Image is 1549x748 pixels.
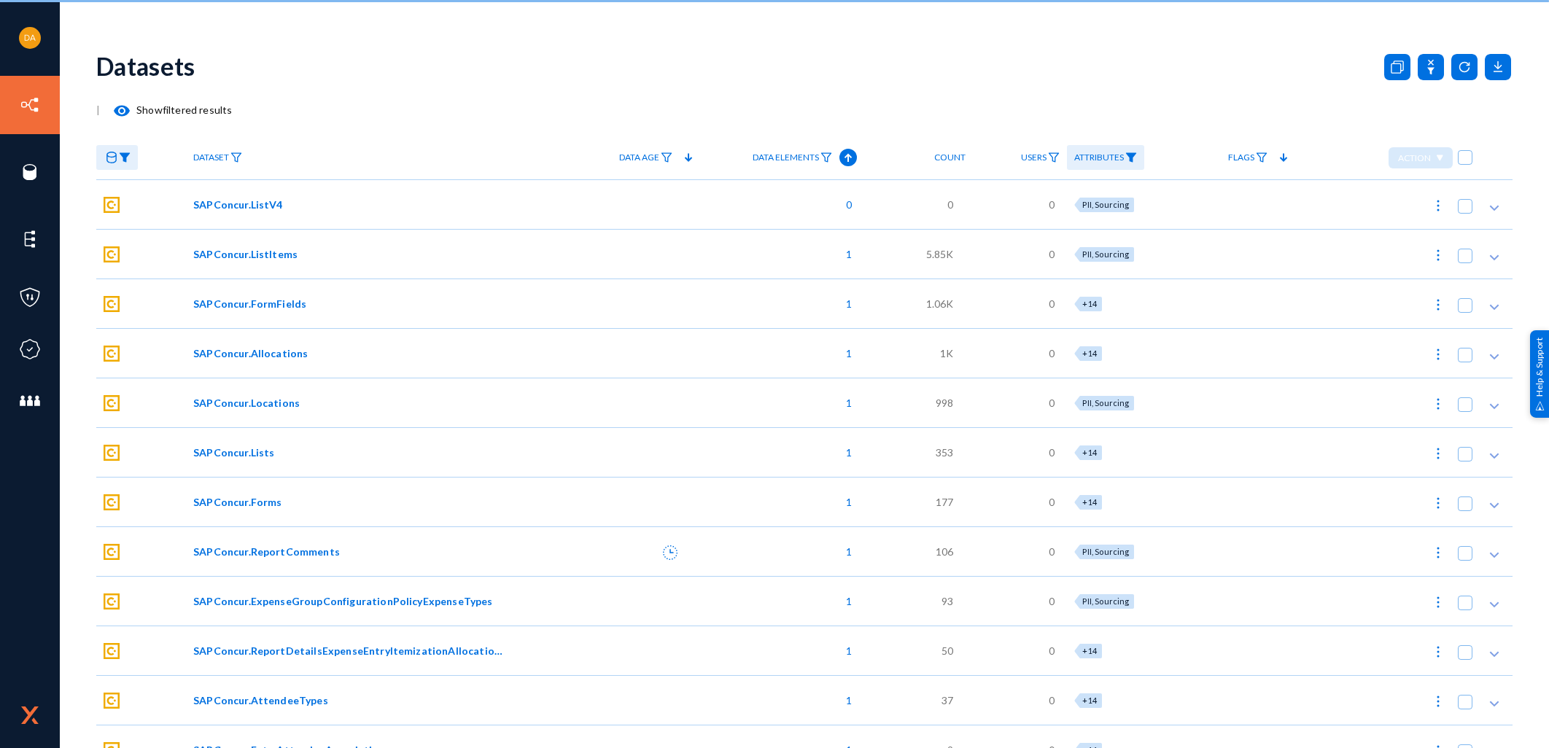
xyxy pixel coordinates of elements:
span: SAPConcur.AttendeeTypes [193,693,328,708]
span: PII, Sourcing [1082,596,1129,606]
span: +14 [1082,448,1096,457]
img: icon-more.svg [1431,545,1445,560]
img: icon-sources.svg [19,161,41,183]
img: sapconcur.svg [104,643,120,659]
span: 1 [839,494,852,510]
span: 0 [947,197,953,212]
span: 37 [942,693,953,708]
span: 0 [1049,643,1055,658]
img: ebf464e39fb8f819280e4682df4c4349 [19,27,41,49]
img: sapconcur.svg [104,494,120,510]
span: 0 [1049,445,1055,460]
span: +14 [1082,497,1096,507]
span: SAPConcur.ReportDetailsExpenseEntryItemizationAllocationJournalEntry [193,643,503,658]
img: icon-members.svg [19,390,41,412]
span: 0 [1049,693,1055,708]
img: icon-elements.svg [19,228,41,250]
span: SAPConcur.Locations [193,395,300,410]
a: Users [1014,145,1067,171]
img: sapconcur.svg [104,544,120,560]
span: 1 [839,593,852,609]
span: 1 [839,296,852,311]
img: sapconcur.svg [104,395,120,411]
span: 1 [839,544,852,559]
span: 0 [1049,544,1055,559]
span: +14 [1082,299,1096,308]
span: SAPConcur.ReportComments [193,544,340,559]
a: Dataset [186,145,249,171]
span: 1 [839,246,852,262]
span: Count [934,152,966,163]
span: SAPConcur.Forms [193,494,282,510]
span: Users [1021,152,1047,163]
span: SAPConcur.Allocations [193,346,308,361]
span: 0 [1049,246,1055,262]
span: PII, Sourcing [1082,547,1129,556]
img: sapconcur.svg [104,693,120,709]
span: 1K [940,346,953,361]
span: Data Age [619,152,659,163]
span: 1 [839,346,852,361]
span: PII, Sourcing [1082,249,1129,259]
img: help_support.svg [1535,401,1545,410]
span: Show filtered results [100,104,232,116]
span: Data Elements [753,152,819,163]
img: icon-more.svg [1431,446,1445,461]
span: 1 [839,693,852,708]
span: 177 [936,494,953,510]
img: icon-filter-filled.svg [119,152,131,163]
span: SAPConcur.ListV4 [193,197,283,212]
span: SAPConcur.Lists [193,445,274,460]
span: 50 [942,643,953,658]
a: Attributes [1067,145,1144,171]
div: Datasets [96,51,195,81]
span: Flags [1228,152,1254,163]
span: 106 [936,544,953,559]
span: Attributes [1074,152,1124,163]
span: SAPConcur.FormFields [193,296,306,311]
span: PII, Sourcing [1082,398,1129,408]
img: sapconcur.svg [104,445,120,461]
img: icon-more.svg [1431,595,1445,609]
img: sapconcur.svg [104,346,120,362]
span: SAPConcur.ExpenseGroupConfigurationPolicyExpenseTypes [193,593,492,609]
img: icon-more.svg [1431,397,1445,411]
span: PII, Sourcing [1082,200,1129,209]
img: icon-compliance.svg [19,338,41,360]
img: icon-more.svg [1431,694,1445,709]
span: 0 [1049,494,1055,510]
span: 1.06K [926,296,954,311]
img: icon-more.svg [1431,198,1445,213]
img: sapconcur.svg [104,246,120,262]
img: icon-filter.svg [820,152,832,163]
a: Data Age [612,145,680,171]
span: Dataset [193,152,229,163]
span: SAPConcur.ListItems [193,246,298,262]
img: icon-filter.svg [1256,152,1267,163]
span: 0 [1049,346,1055,361]
img: icon-inventory.svg [19,94,41,116]
span: 0 [839,197,852,212]
span: 353 [936,445,953,460]
img: icon-filter.svg [230,152,242,163]
span: 0 [1049,296,1055,311]
img: icon-more.svg [1431,347,1445,362]
a: Flags [1221,145,1275,171]
span: 0 [1049,593,1055,609]
img: icon-more.svg [1431,496,1445,510]
span: 0 [1049,395,1055,410]
a: Data Elements [745,145,839,171]
img: sapconcur.svg [104,296,120,312]
span: 93 [942,593,953,609]
span: +14 [1082,696,1096,705]
div: Help & Support [1530,330,1549,418]
span: | [96,104,100,116]
img: icon-more.svg [1431,644,1445,659]
span: 0 [1049,197,1055,212]
span: 1 [839,643,852,658]
span: 5.85K [926,246,954,262]
img: icon-filter-filled.svg [1125,152,1137,163]
img: icon-more.svg [1431,248,1445,262]
span: +14 [1082,348,1096,358]
img: icon-policies.svg [19,287,41,308]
